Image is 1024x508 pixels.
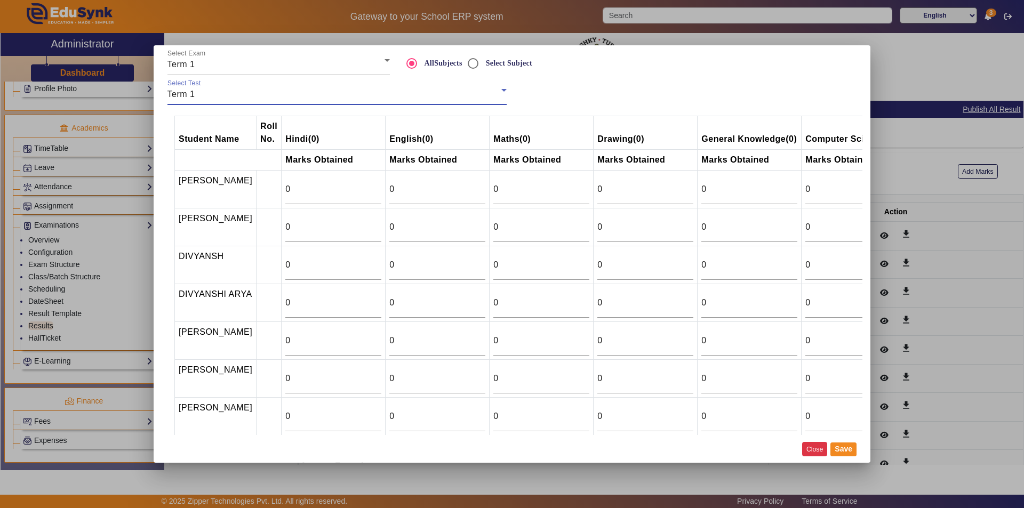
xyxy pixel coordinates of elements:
td: DIVYANSHI ARYA [175,284,257,321]
input: Marks Obtained [493,221,589,233]
input: Marks Obtained [389,296,485,309]
span: Term 1 [167,60,195,69]
label: AllSubjects [422,59,462,68]
input: Marks Obtained [597,259,693,271]
input: Marks Obtained [389,334,485,347]
input: Marks Obtained [389,410,485,423]
input: Marks Obtained [285,334,381,347]
button: Close [802,442,827,456]
input: Marks Obtained [285,183,381,196]
input: Marks Obtained [597,221,693,233]
input: Marks Obtained [389,183,485,196]
th: Marks Obtained [386,149,490,170]
input: Marks Obtained [805,334,901,347]
input: Marks Obtained [701,259,797,271]
td: [PERSON_NAME] [175,397,257,435]
input: Marks Obtained [805,296,901,309]
input: Marks Obtained [805,410,901,423]
input: Marks Obtained [285,221,381,233]
td: DIVYANSH [175,246,257,284]
input: Marks Obtained [701,372,797,385]
input: Marks Obtained [701,410,797,423]
th: Roll No. [257,116,282,149]
input: Marks Obtained [805,183,901,196]
th: Maths (0) [490,116,594,149]
span: Term 1 [167,90,195,99]
button: Save [830,442,857,456]
input: Marks Obtained [285,259,381,271]
th: Student Name [175,116,257,149]
th: Marks Obtained [282,149,386,170]
input: Marks Obtained [701,334,797,347]
th: Drawing (0) [594,116,698,149]
input: Marks Obtained [597,372,693,385]
input: Marks Obtained [389,259,485,271]
input: Marks Obtained [493,259,589,271]
th: Marks Obtained [490,149,594,170]
th: Hindi (0) [282,116,386,149]
input: Marks Obtained [597,410,693,423]
input: Marks Obtained [493,372,589,385]
th: Marks Obtained [594,149,698,170]
input: Marks Obtained [701,296,797,309]
input: Marks Obtained [389,221,485,233]
input: Marks Obtained [805,221,901,233]
th: English (0) [386,116,490,149]
input: Marks Obtained [493,410,589,423]
input: Marks Obtained [285,410,381,423]
input: Marks Obtained [389,372,485,385]
td: [PERSON_NAME] [175,170,257,208]
td: [PERSON_NAME] [175,208,257,246]
input: Marks Obtained [701,183,797,196]
th: Marks Obtained [802,149,906,170]
label: Select Subject [484,59,532,68]
input: Marks Obtained [597,296,693,309]
mat-label: Select Exam [167,50,205,57]
input: Marks Obtained [805,372,901,385]
input: Marks Obtained [493,183,589,196]
td: [PERSON_NAME] [175,359,257,397]
mat-label: Select Test [167,80,201,87]
input: Marks Obtained [493,334,589,347]
input: Marks Obtained [285,296,381,309]
input: Marks Obtained [285,372,381,385]
th: Computer Science (0) [802,116,906,149]
th: General Knowledge (0) [698,116,802,149]
input: Marks Obtained [493,296,589,309]
input: Marks Obtained [805,259,901,271]
input: Marks Obtained [597,183,693,196]
input: Marks Obtained [701,221,797,233]
td: [PERSON_NAME] [175,321,257,359]
input: Marks Obtained [597,334,693,347]
th: Marks Obtained [698,149,802,170]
